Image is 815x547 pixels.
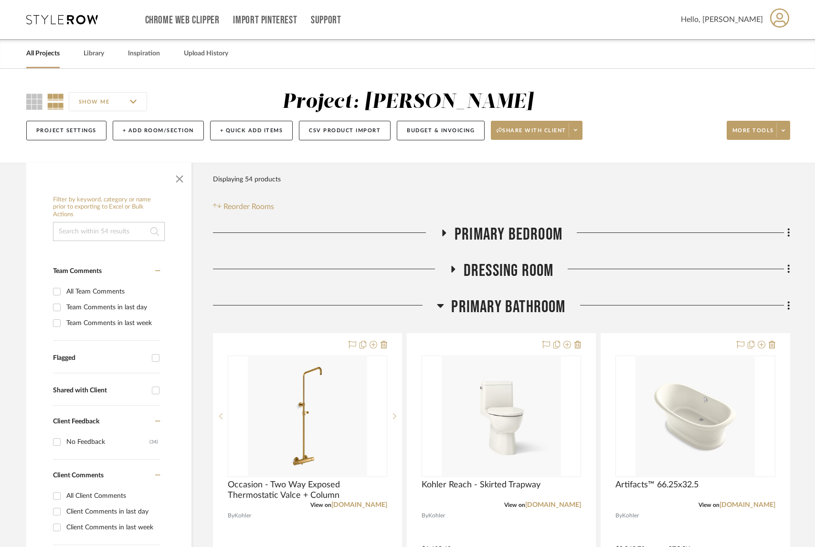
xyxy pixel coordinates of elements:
a: [DOMAIN_NAME] [720,502,775,508]
button: CSV Product Import [299,121,391,140]
span: View on [504,502,525,508]
div: 0 [422,356,581,476]
span: Occasion - Two Way Exposed Thermostatic Valce + Column [228,480,387,501]
span: By [422,511,428,520]
h6: Filter by keyword, category or name prior to exporting to Excel or Bulk Actions [53,196,165,219]
span: View on [310,502,331,508]
span: Kohler [234,511,251,520]
span: By [228,511,234,520]
div: All Team Comments [66,284,158,299]
button: Reorder Rooms [213,201,275,212]
button: Close [170,168,189,187]
span: Reorder Rooms [223,201,274,212]
span: Kohler [428,511,445,520]
a: All Projects [26,47,60,60]
div: Team Comments in last day [66,300,158,315]
button: Share with client [491,121,582,140]
span: View on [699,502,720,508]
span: Primary Bathroom [451,297,565,317]
input: Search within 54 results [53,222,165,241]
div: Displaying 54 products [213,170,281,189]
button: Budget & Invoicing [397,121,485,140]
a: [DOMAIN_NAME] [525,502,581,508]
span: Hello, [PERSON_NAME] [681,14,763,25]
img: Occasion - Two Way Exposed Thermostatic Valce + Column [248,357,367,476]
span: Dressing Room [464,261,554,281]
a: [DOMAIN_NAME] [331,502,387,508]
span: Team Comments [53,268,102,274]
div: Project: [PERSON_NAME] [282,92,533,112]
span: Primary Bedroom [455,224,562,245]
span: Kohler Reach - Skirted Trapway [422,480,540,490]
button: + Quick Add Items [210,121,293,140]
span: Share with client [497,127,566,141]
div: No Feedback [66,434,149,450]
span: Client Feedback [53,418,99,425]
div: Team Comments in last week [66,316,158,331]
img: Artifacts™ 66.25x32.5 [635,357,755,476]
div: Client Comments in last day [66,504,158,519]
div: Client Comments in last week [66,520,158,535]
div: (34) [149,434,158,450]
span: By [615,511,622,520]
button: + Add Room/Section [113,121,204,140]
a: Library [84,47,104,60]
button: More tools [727,121,790,140]
div: All Client Comments [66,488,158,504]
a: Import Pinterest [233,16,297,24]
a: Support [311,16,341,24]
a: Chrome Web Clipper [145,16,220,24]
button: Project Settings [26,121,106,140]
div: Shared with Client [53,387,147,395]
span: Kohler [622,511,639,520]
span: Artifacts™ 66.25x32.5 [615,480,699,490]
div: 0 [616,356,774,476]
div: Flagged [53,354,147,362]
img: Kohler Reach - Skirted Trapway [442,357,561,476]
a: Upload History [184,47,228,60]
a: Inspiration [128,47,160,60]
span: Client Comments [53,472,104,479]
span: More tools [732,127,774,141]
